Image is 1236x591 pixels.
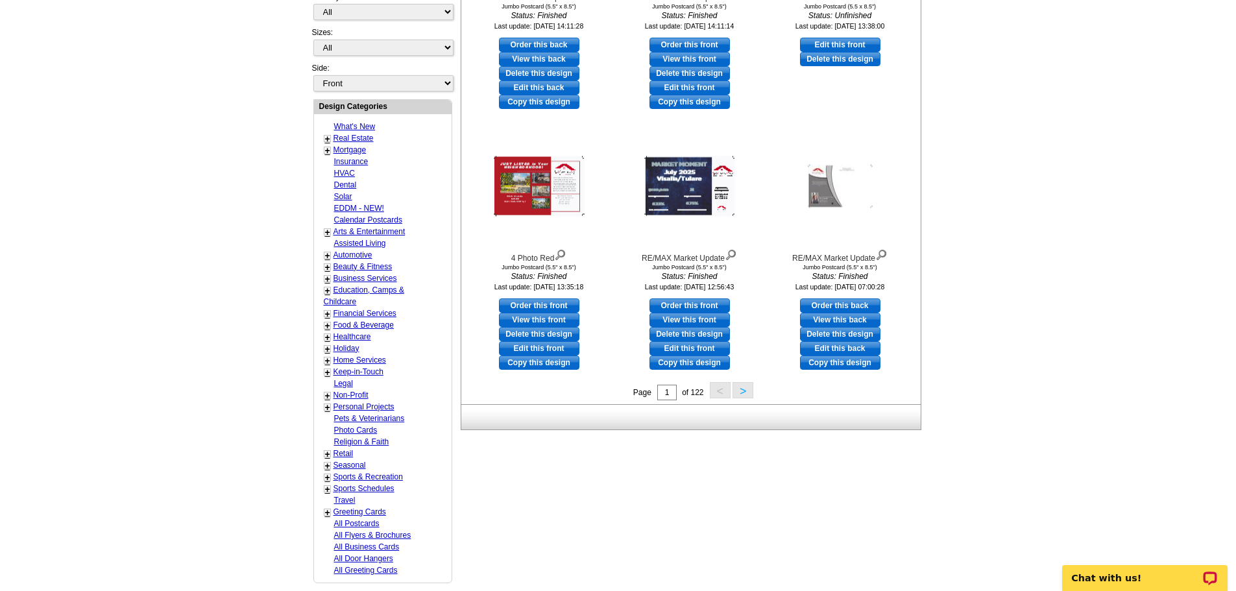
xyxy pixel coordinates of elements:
a: Copy this design [800,356,880,370]
a: Financial Services [333,309,396,318]
span: Page [633,388,651,397]
a: Food & Beverage [333,320,394,330]
a: Religion & Faith [334,437,389,446]
a: All Postcards [334,519,380,528]
a: Photo Cards [334,426,378,435]
a: All Door Hangers [334,554,393,563]
iframe: LiveChat chat widget [1054,550,1236,591]
a: + [325,274,330,284]
small: Last update: [DATE] 12:56:43 [645,283,734,291]
div: Jumbo Postcard (5.5 x 8.5") [769,3,912,10]
a: View this back [499,52,579,66]
button: > [733,382,753,398]
div: 4 Photo Red [468,247,611,264]
span: of 122 [682,388,703,397]
img: RE/MAX Market Update [808,165,873,208]
div: Design Categories [314,100,452,112]
a: Business Services [333,274,397,283]
a: edit this design [800,341,880,356]
img: RE/MAX Market Update [644,156,735,217]
a: View this front [649,313,730,327]
i: Status: Finished [468,271,611,282]
a: edit this design [649,341,730,356]
a: Sports & Recreation [333,472,403,481]
a: View this back [800,313,880,327]
a: Solar [334,192,352,201]
a: use this design [800,298,880,313]
a: + [325,250,330,261]
img: 4 Photo Red [494,156,585,217]
div: Jumbo Postcard (5.5" x 8.5") [618,3,761,10]
a: + [325,402,330,413]
div: RE/MAX Market Update [769,247,912,264]
div: Jumbo Postcard (5.5" x 8.5") [618,264,761,271]
a: edit this design [649,80,730,95]
a: + [325,472,330,483]
a: All Greeting Cards [334,566,398,575]
a: + [325,134,330,144]
img: view design details [725,247,737,261]
div: RE/MAX Market Update [618,247,761,264]
a: Delete this design [800,52,880,66]
a: Keep-in-Touch [333,367,383,376]
div: Sizes: [312,27,452,62]
a: use this design [649,38,730,52]
a: What's New [334,122,376,131]
a: View this front [499,313,579,327]
a: Beauty & Fitness [333,262,393,271]
i: Status: Finished [769,271,912,282]
a: All Flyers & Brochures [334,531,411,540]
a: Holiday [333,344,359,353]
a: HVAC [334,169,355,178]
a: Automotive [333,250,372,259]
i: Status: Unfinished [769,10,912,21]
div: Jumbo Postcard (5.5" x 8.5") [468,264,611,271]
a: Insurance [334,157,369,166]
a: + [325,227,330,237]
small: Last update: [DATE] 14:11:14 [645,22,734,30]
a: Education, Camps & Childcare [324,285,404,306]
a: + [325,367,330,378]
img: view design details [875,247,888,261]
a: Delete this design [649,327,730,341]
a: + [325,344,330,354]
a: + [325,285,330,296]
a: Non-Profit [333,391,369,400]
a: + [325,320,330,331]
div: Jumbo Postcard (5.5" x 8.5") [769,264,912,271]
a: Travel [334,496,356,505]
a: Copy this design [649,356,730,370]
a: edit this design [499,341,579,356]
i: Status: Finished [618,271,761,282]
a: + [325,309,330,319]
a: Calendar Postcards [334,215,402,224]
button: < [710,382,731,398]
a: Retail [333,449,354,458]
a: + [325,356,330,366]
a: use this design [800,38,880,52]
a: Copy this design [649,95,730,109]
a: EDDM - NEW! [334,204,384,213]
a: Delete this design [649,66,730,80]
i: Status: Finished [468,10,611,21]
a: Delete this design [800,327,880,341]
a: + [325,262,330,272]
div: Side: [312,62,452,93]
a: All Business Cards [334,542,400,551]
a: use this design [649,298,730,313]
div: Jumbo Postcard (5.5" x 8.5") [468,3,611,10]
a: use this design [499,298,579,313]
small: Last update: [DATE] 07:00:28 [795,283,885,291]
a: Greeting Cards [333,507,386,516]
a: + [325,484,330,494]
a: Legal [334,379,353,388]
a: use this design [499,38,579,52]
a: edit this design [499,80,579,95]
small: Last update: [DATE] 14:11:28 [494,22,584,30]
a: Delete this design [499,66,579,80]
a: + [325,145,330,156]
a: View this front [649,52,730,66]
a: Assisted Living [334,239,386,248]
a: + [325,461,330,471]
